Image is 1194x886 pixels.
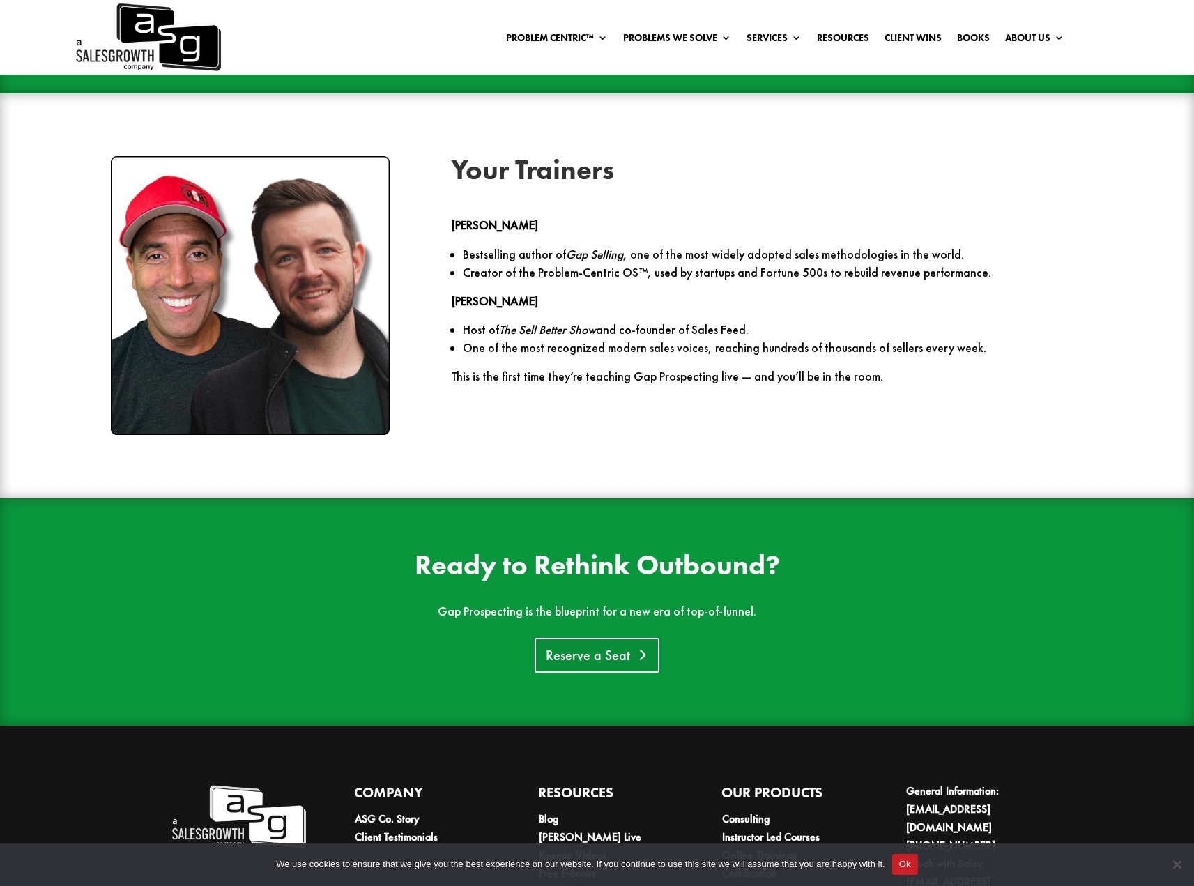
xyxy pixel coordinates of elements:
a: Services [747,33,802,48]
a: About Us [1005,33,1064,48]
img: Keenan Will 4 [111,156,390,435]
img: A Sales Growth Company [170,782,306,851]
em: The Sell Better Show [499,322,596,337]
p: Bestselling author of , one of the most widely adopted sales methodologies in the world. [463,245,1090,263]
a: Client Testimonials [355,830,438,844]
strong: [PERSON_NAME] [451,293,538,309]
h4: Company [354,782,490,810]
p: Creator of the Problem-Centric OS™, used by startups and Fortune 500s to rebuild revenue performa... [463,263,1090,282]
p: One of the most recognized modern sales voices, reaching hundreds of thousands of sellers every w... [463,339,1090,357]
a: Blog [539,811,558,826]
strong: [PERSON_NAME] [451,217,538,233]
h4: Resources [538,782,674,810]
h2: Your Trainers [451,156,1090,191]
li: General Information: [906,782,1041,837]
p: This is the first time they’re teaching Gap Prospecting live — and you’ll be in the room. [451,369,1090,384]
a: [EMAIL_ADDRESS][DOMAIN_NAME] [906,802,992,834]
a: [PERSON_NAME] Live [539,830,641,844]
a: [PHONE_NUMBER] [906,838,995,853]
em: Gap Selling [566,247,623,262]
span: We use cookies to ensure that we give you the best experience on our website. If you continue to ... [276,857,885,871]
button: Ok [892,854,918,875]
a: Problem Centric™ [506,33,608,48]
p: Host of and co-founder of Sales Feed. [463,321,1090,339]
a: Consulting [722,811,770,826]
a: Problems We Solve [623,33,731,48]
a: Books [957,33,990,48]
h2: Ready to Rethink Outbound? [265,551,929,586]
p: Gap Prospecting is the blueprint for a new era of top-of-funnel. [265,604,929,619]
span: No [1170,857,1184,871]
a: Client Wins [885,33,942,48]
h4: Our Products [721,782,857,810]
a: Instructor Led Courses [722,830,820,844]
a: ASG Co. Story [355,811,420,826]
a: Reserve a Seat [535,638,659,673]
a: Resources [817,33,869,48]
